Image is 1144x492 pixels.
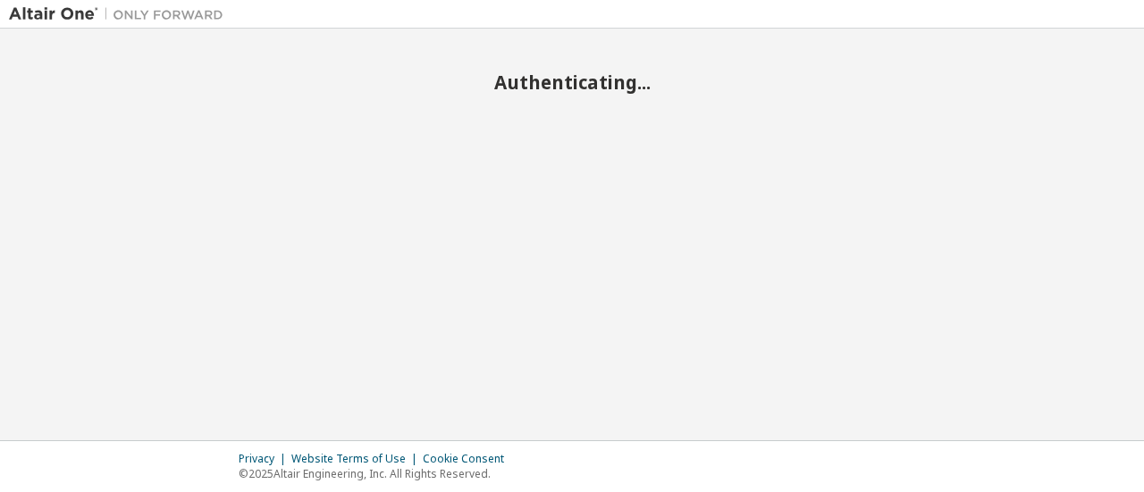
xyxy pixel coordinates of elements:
[239,466,515,481] p: © 2025 Altair Engineering, Inc. All Rights Reserved.
[423,452,515,466] div: Cookie Consent
[239,452,291,466] div: Privacy
[291,452,423,466] div: Website Terms of Use
[9,5,232,23] img: Altair One
[9,71,1135,94] h2: Authenticating...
